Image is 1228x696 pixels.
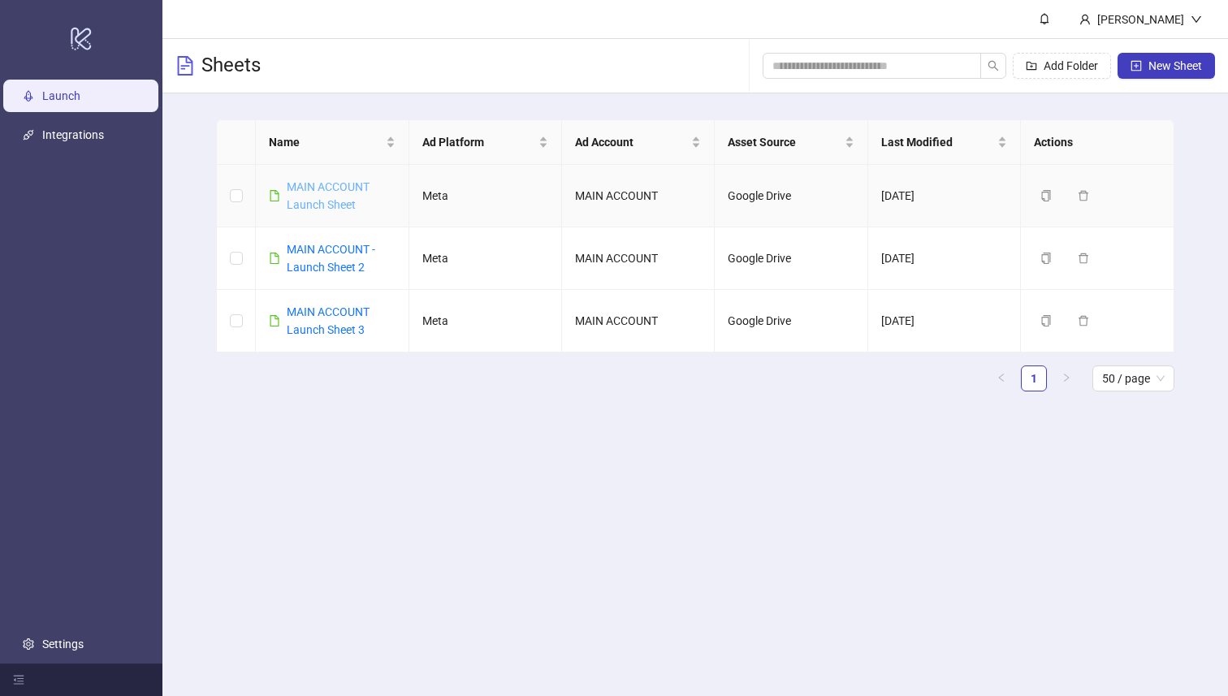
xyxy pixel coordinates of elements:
span: Asset Source [728,133,841,151]
span: file [269,253,280,264]
span: delete [1078,253,1089,264]
td: MAIN ACCOUNT [562,165,715,227]
div: [PERSON_NAME] [1091,11,1191,28]
td: Google Drive [715,165,867,227]
td: [DATE] [868,165,1021,227]
span: copy [1040,190,1052,201]
td: Meta [409,165,562,227]
div: Page Size [1092,365,1174,391]
button: Add Folder [1013,53,1111,79]
a: 1 [1022,366,1046,391]
span: right [1062,373,1071,383]
td: Google Drive [715,227,867,290]
li: 1 [1021,365,1047,391]
span: Name [269,133,382,151]
th: Actions [1021,120,1174,165]
span: Ad Platform [422,133,535,151]
span: New Sheet [1148,59,1202,72]
a: MAIN ACCOUNT Launch Sheet 3 [287,305,370,336]
span: delete [1078,190,1089,201]
td: Google Drive [715,290,867,352]
a: Settings [42,638,84,651]
span: user [1079,14,1091,25]
span: file [269,190,280,201]
span: left [997,373,1006,383]
td: Meta [409,227,562,290]
th: Asset Source [715,120,867,165]
a: Launch [42,90,80,103]
span: down [1191,14,1202,25]
li: Next Page [1053,365,1079,391]
span: 50 / page [1102,366,1165,391]
span: file [269,315,280,326]
span: menu-fold [13,674,24,685]
span: bell [1039,13,1050,24]
th: Last Modified [868,120,1021,165]
h3: Sheets [201,53,261,79]
button: left [988,365,1014,391]
span: folder-add [1026,60,1037,71]
td: Meta [409,290,562,352]
span: file-text [175,56,195,76]
button: New Sheet [1118,53,1215,79]
td: [DATE] [868,290,1021,352]
button: right [1053,365,1079,391]
th: Ad Account [562,120,715,165]
th: Name [256,120,409,165]
a: Integrations [42,129,104,142]
span: copy [1040,253,1052,264]
li: Previous Page [988,365,1014,391]
td: MAIN ACCOUNT [562,290,715,352]
td: [DATE] [868,227,1021,290]
span: copy [1040,315,1052,326]
a: MAIN ACCOUNT Launch Sheet [287,180,370,211]
span: delete [1078,315,1089,326]
span: Ad Account [575,133,688,151]
a: MAIN ACCOUNT - Launch Sheet 2 [287,243,375,274]
span: plus-square [1131,60,1142,71]
span: Last Modified [881,133,994,151]
span: Add Folder [1044,59,1098,72]
span: search [988,60,999,71]
td: MAIN ACCOUNT [562,227,715,290]
th: Ad Platform [409,120,562,165]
